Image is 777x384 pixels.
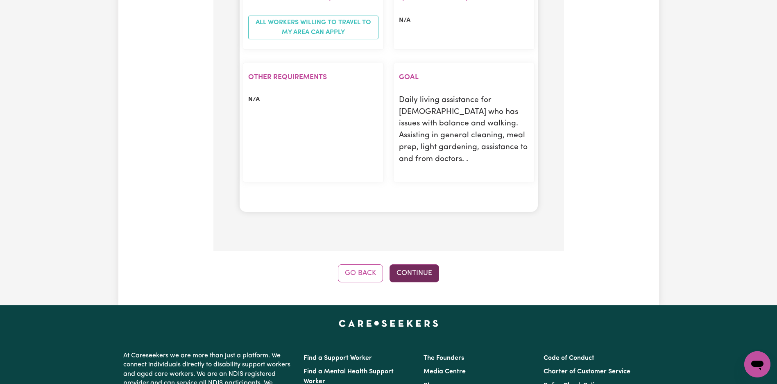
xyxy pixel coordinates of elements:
a: Media Centre [424,368,466,375]
button: Continue [390,264,439,282]
h2: Goal [399,73,529,82]
a: The Founders [424,355,464,361]
h2: Other requirements [248,73,378,82]
a: Code of Conduct [544,355,594,361]
span: N/A [248,96,260,103]
a: Careseekers home page [339,320,438,327]
a: Find a Support Worker [304,355,372,361]
p: Daily living assistance for [DEMOGRAPHIC_DATA] who has issues with balance and walking. Assisting... [399,95,529,166]
iframe: Button to launch messaging window [744,351,770,377]
a: Charter of Customer Service [544,368,630,375]
button: Go Back [338,264,383,282]
span: N/A [399,17,410,24]
span: All workers willing to travel to my area can apply [248,16,378,39]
